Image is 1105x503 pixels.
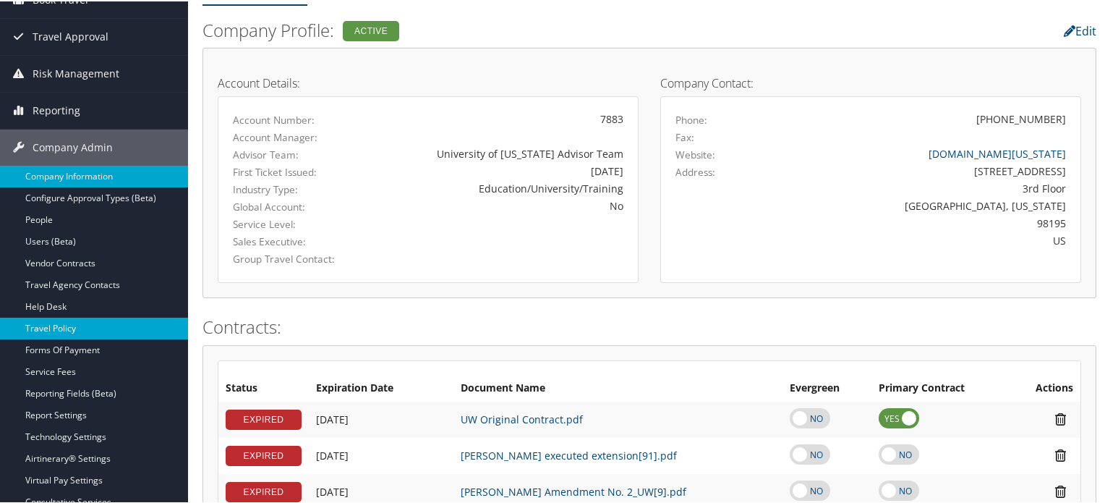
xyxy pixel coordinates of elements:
[233,181,349,195] label: Industry Type:
[976,110,1066,125] div: [PHONE_NUMBER]
[316,448,446,461] div: Add/Edit Date
[660,76,1081,88] h4: Company Contact:
[1048,447,1073,462] i: Remove Contract
[233,198,349,213] label: Global Account:
[33,91,80,127] span: Reporting
[33,128,113,164] span: Company Admin
[316,484,446,497] div: Add/Edit Date
[461,483,686,497] a: [PERSON_NAME] Amendment No. 2_UW[9].pdf
[309,374,453,400] th: Expiration Date
[1009,374,1080,400] th: Actions
[226,408,302,428] div: EXPIRED
[370,197,623,212] div: No
[453,374,782,400] th: Document Name
[33,54,119,90] span: Risk Management
[871,374,1010,400] th: Primary Contract
[218,76,639,88] h4: Account Details:
[370,162,623,177] div: [DATE]
[779,214,1067,229] div: 98195
[461,411,583,425] a: UW Original Contract.pdf
[782,374,871,400] th: Evergreen
[370,179,623,195] div: Education/University/Training
[779,232,1067,247] div: US
[675,129,694,143] label: Fax:
[226,444,302,465] div: EXPIRED
[370,110,623,125] div: 7883
[929,145,1066,159] a: [DOMAIN_NAME][US_STATE]
[779,197,1067,212] div: [GEOGRAPHIC_DATA], [US_STATE]
[202,313,1096,338] h2: Contracts:
[233,111,349,126] label: Account Number:
[233,164,349,178] label: First Ticket Issued:
[675,146,715,161] label: Website:
[675,111,707,126] label: Phone:
[779,162,1067,177] div: [STREET_ADDRESS]
[33,17,108,54] span: Travel Approval
[461,447,677,461] a: [PERSON_NAME] executed extension[91].pdf
[233,129,349,143] label: Account Manager:
[233,216,349,230] label: Service Level:
[218,374,309,400] th: Status
[233,146,349,161] label: Advisor Team:
[1048,483,1073,498] i: Remove Contract
[316,411,349,425] span: [DATE]
[316,412,446,425] div: Add/Edit Date
[343,20,399,40] div: Active
[233,233,349,248] label: Sales Executive:
[202,17,791,41] h2: Company Profile:
[226,481,302,501] div: EXPIRED
[675,164,715,178] label: Address:
[316,483,349,497] span: [DATE]
[233,250,349,265] label: Group Travel Contact:
[370,145,623,160] div: University of [US_STATE] Advisor Team
[316,447,349,461] span: [DATE]
[779,179,1067,195] div: 3rd Floor
[1048,410,1073,426] i: Remove Contract
[1064,22,1096,38] a: Edit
